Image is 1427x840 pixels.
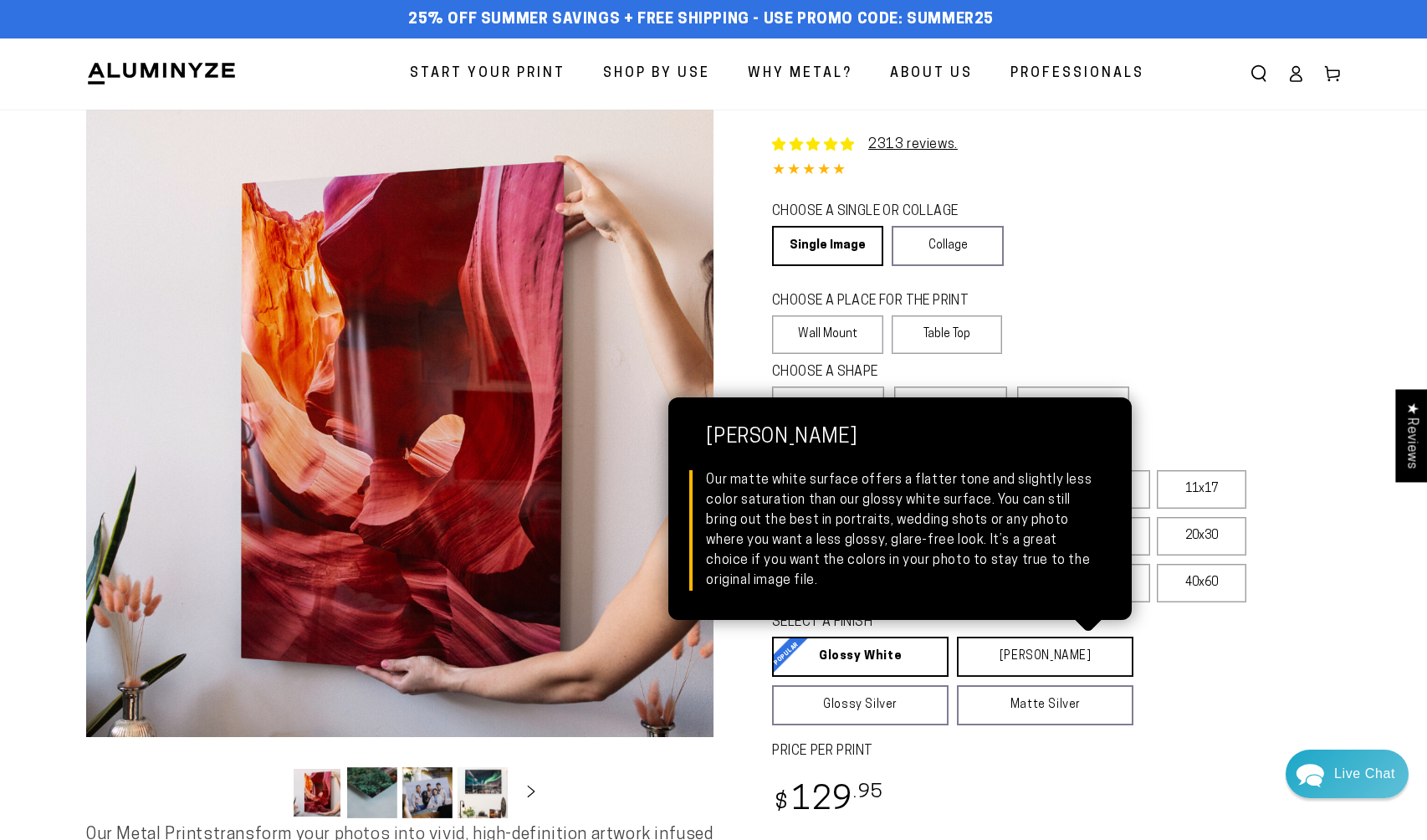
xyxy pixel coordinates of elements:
[86,110,713,823] media-gallery: Gallery Viewer
[113,505,243,531] a: Send a Message
[192,25,235,69] img: Helga
[402,767,453,818] button: Load image 3 in gallery view
[775,792,789,815] span: $
[957,685,1133,725] a: Matte Silver
[86,61,237,86] img: Aluminyze
[1157,517,1246,556] label: 20x30
[772,315,883,354] label: Wall Mount
[706,427,1094,470] strong: [PERSON_NAME]
[772,202,988,222] legend: CHOOSE A SINGLE OR COLLAGE
[1334,750,1395,798] div: Contact Us Directly
[603,62,710,86] span: Shop By Use
[877,52,985,96] a: About Us
[179,477,226,489] span: Re:amaze
[853,783,883,802] sup: .95
[772,226,883,266] a: Single Image
[156,25,200,69] img: John
[795,396,862,416] span: Rectangle
[892,226,1003,266] a: Collage
[772,742,1341,761] label: PRICE PER PRINT
[1395,389,1427,482] div: Click to open Judge.me floating reviews tab
[408,11,994,29] span: 25% off Summer Savings + Free Shipping - Use Promo Code: SUMMER25
[397,52,578,96] a: Start Your Print
[748,62,852,86] span: Why Metal?
[250,774,287,811] button: Slide left
[410,62,565,86] span: Start Your Print
[772,363,990,382] legend: CHOOSE A SHAPE
[772,785,883,817] bdi: 129
[513,774,550,811] button: Slide right
[998,52,1157,96] a: Professionals
[772,159,1341,183] div: 4.85 out of 5.0 stars
[890,62,973,86] span: About Us
[292,767,342,818] button: Load image 1 in gallery view
[772,685,949,725] a: Glossy Silver
[957,637,1133,677] a: [PERSON_NAME]
[868,138,958,151] a: 2313 reviews.
[591,52,723,96] a: Shop By Use
[24,78,331,92] div: We usually reply in a few hours.
[1010,62,1144,86] span: Professionals
[1157,470,1246,509] label: 11x17
[706,470,1094,591] div: Our matte white surface offers a flatter tone and slightly less color saturation than our glossy ...
[347,767,397,818] button: Load image 2 in gallery view
[772,637,949,677] a: Glossy White
[772,292,987,311] legend: CHOOSE A PLACE FOR THE PRINT
[121,25,165,69] img: Marie J
[772,613,1093,633] legend: SELECT A FINISH
[1157,564,1246,602] label: 40x60
[458,767,508,818] button: Load image 4 in gallery view
[772,135,958,155] a: 2313 reviews.
[128,480,227,489] span: We run on
[928,396,974,416] span: Square
[735,52,865,96] a: Why Metal?
[1286,750,1409,798] div: Chat widget toggle
[1240,55,1277,92] summary: Search our site
[892,315,1003,354] label: Table Top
